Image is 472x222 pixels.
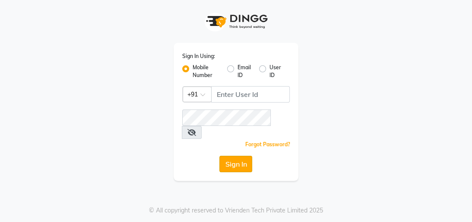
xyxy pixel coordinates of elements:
label: Email ID [238,64,252,79]
label: User ID [269,64,283,79]
img: logo1.svg [201,9,270,34]
input: Username [211,86,290,103]
a: Forgot Password? [245,141,290,148]
label: Mobile Number [193,64,220,79]
input: Username [182,109,271,126]
label: Sign In Using: [182,52,215,60]
button: Sign In [219,156,252,172]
